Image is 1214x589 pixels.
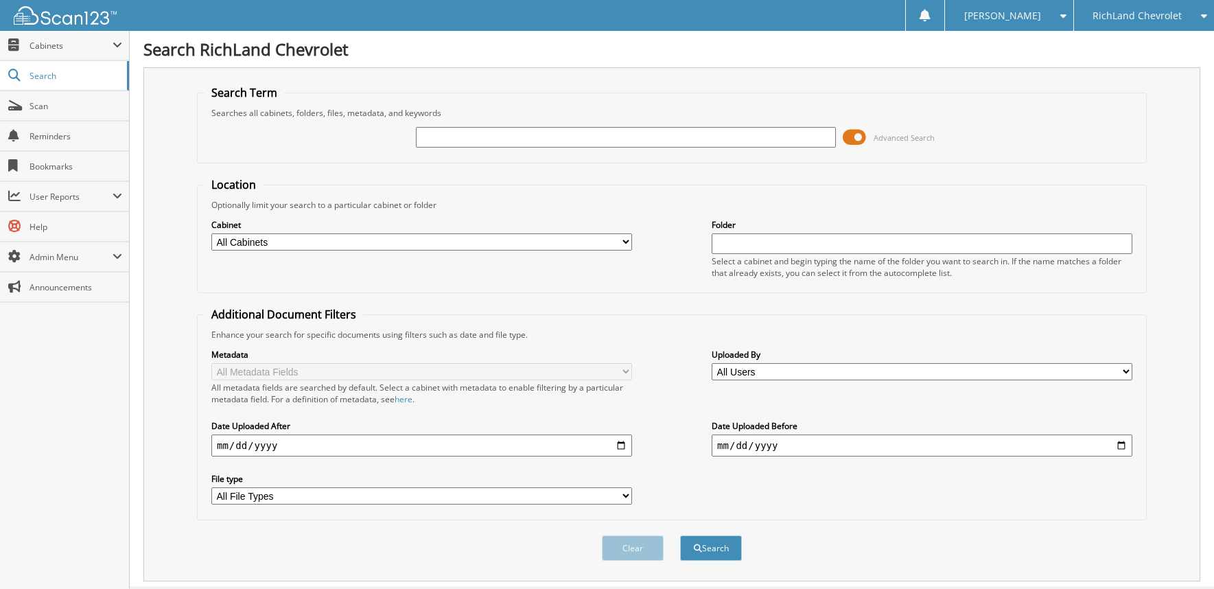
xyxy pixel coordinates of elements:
[964,12,1041,20] span: [PERSON_NAME]
[211,420,632,432] label: Date Uploaded After
[211,382,632,405] div: All metadata fields are searched by default. Select a cabinet with metadata to enable filtering b...
[30,221,122,233] span: Help
[1145,523,1214,589] iframe: Chat Widget
[712,349,1132,360] label: Uploaded By
[30,251,113,263] span: Admin Menu
[30,100,122,112] span: Scan
[30,70,120,82] span: Search
[395,393,412,405] a: here
[602,535,664,561] button: Clear
[211,349,632,360] label: Metadata
[30,130,122,142] span: Reminders
[143,38,1200,60] h1: Search RichLand Chevrolet
[211,435,632,457] input: start
[680,535,742,561] button: Search
[1093,12,1182,20] span: RichLand Chevrolet
[14,6,117,25] img: scan123-logo-white.svg
[211,219,632,231] label: Cabinet
[712,435,1132,457] input: end
[30,281,122,293] span: Announcements
[712,420,1132,432] label: Date Uploaded Before
[874,132,935,143] span: Advanced Search
[205,85,284,100] legend: Search Term
[30,191,113,203] span: User Reports
[712,219,1132,231] label: Folder
[205,307,363,322] legend: Additional Document Filters
[205,177,263,192] legend: Location
[30,40,113,51] span: Cabinets
[211,473,632,485] label: File type
[712,255,1132,279] div: Select a cabinet and begin typing the name of the folder you want to search in. If the name match...
[30,161,122,172] span: Bookmarks
[205,199,1139,211] div: Optionally limit your search to a particular cabinet or folder
[205,107,1139,119] div: Searches all cabinets, folders, files, metadata, and keywords
[205,329,1139,340] div: Enhance your search for specific documents using filters such as date and file type.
